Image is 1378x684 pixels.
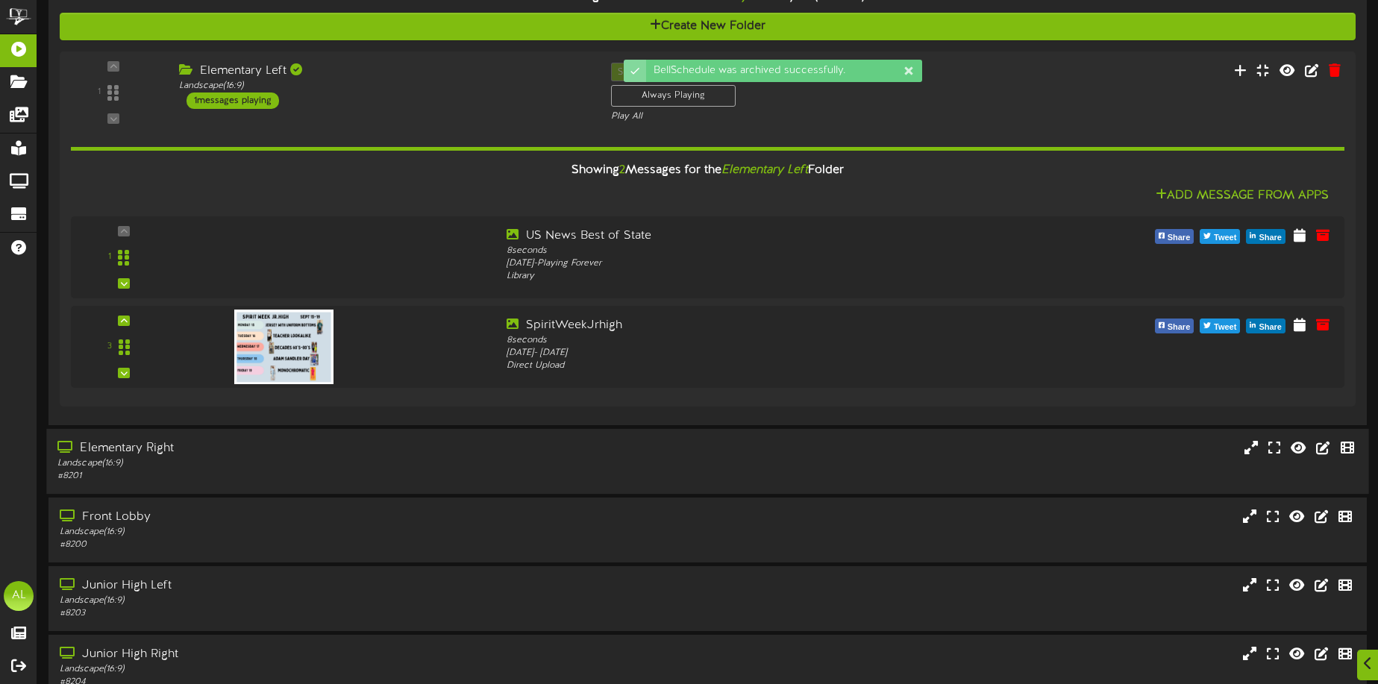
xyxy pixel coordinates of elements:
[507,245,1015,257] div: 8 seconds
[1211,319,1239,336] span: Tweet
[507,334,1015,347] div: 8 seconds
[1246,319,1285,333] button: Share
[60,663,586,676] div: Landscape ( 16:9 )
[187,92,279,109] div: 1 messages playing
[507,270,1015,283] div: Library
[507,360,1015,372] div: Direct Upload
[1200,229,1240,244] button: Tweet
[507,347,1015,360] div: [DATE] - [DATE]
[4,581,34,611] div: AL
[57,457,586,470] div: Landscape ( 16:9 )
[179,63,589,80] div: Elementary Left
[1155,229,1194,244] button: Share
[234,310,333,384] img: 2b0ab22e-e3b6-40e9-ac89-cda63c8b0ab1.jpg
[1151,186,1333,205] button: Add Message From Apps
[619,163,625,177] span: 2
[611,85,736,107] div: Always Playing
[1165,230,1194,246] span: Share
[60,594,586,607] div: Landscape ( 16:9 )
[1155,319,1194,333] button: Share
[721,163,808,177] i: Elementary Left
[60,13,1356,40] button: Create New Folder
[1165,319,1194,336] span: Share
[60,646,586,663] div: Junior High Right
[1211,230,1239,246] span: Tweet
[60,577,586,594] div: Junior High Left
[507,257,1015,270] div: [DATE] - Playing Forever
[646,60,922,82] div: BellSchedule was archived successfully.
[1256,319,1285,336] span: Share
[507,317,1015,334] div: SpiritWeekJrhigh
[1200,319,1240,333] button: Tweet
[903,63,915,78] div: Dismiss this notification
[60,607,586,620] div: # 8203
[507,228,1015,245] div: US News Best of State
[60,509,586,526] div: Front Lobby
[611,110,912,123] div: Play All
[1246,229,1285,244] button: Share
[60,539,586,551] div: # 8200
[179,80,589,92] div: Landscape ( 16:9 )
[60,154,1356,186] div: Showing Messages for the Folder
[57,470,586,483] div: # 8201
[57,440,586,457] div: Elementary Right
[60,526,586,539] div: Landscape ( 16:9 )
[1256,230,1285,246] span: Share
